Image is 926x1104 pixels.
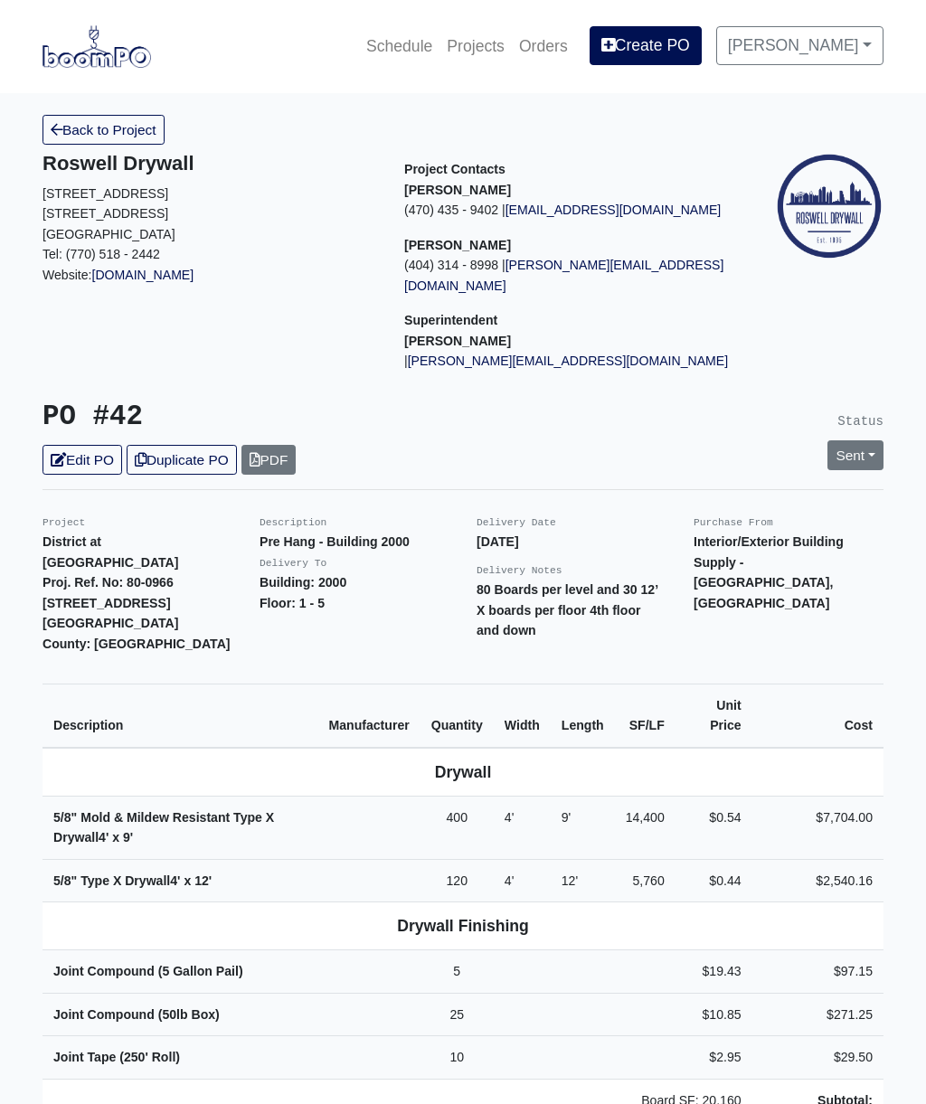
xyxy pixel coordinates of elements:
[123,830,133,845] span: 9'
[752,859,883,902] td: $2,540.16
[404,334,511,348] strong: [PERSON_NAME]
[43,596,171,610] strong: [STREET_ADDRESS]
[676,684,752,748] th: Unit Price
[562,873,578,888] span: 12'
[506,203,722,217] a: [EMAIL_ADDRESS][DOMAIN_NAME]
[752,684,883,748] th: Cost
[615,796,676,859] td: 14,400
[404,258,723,293] a: [PERSON_NAME][EMAIL_ADDRESS][DOMAIN_NAME]
[53,810,274,845] strong: 5/8" Mold & Mildew Resistant Type X Drywall
[752,993,883,1036] td: $271.25
[43,445,122,475] a: Edit PO
[404,255,739,296] p: (404) 314 - 8998 |
[590,26,702,64] a: Create PO
[260,534,410,549] strong: Pre Hang - Building 2000
[112,830,119,845] span: x
[420,993,494,1036] td: 25
[420,859,494,902] td: 120
[53,964,243,978] strong: Joint Compound (5 Gallon Pail)
[477,517,556,528] small: Delivery Date
[694,517,773,528] small: Purchase From
[43,575,174,590] strong: Proj. Ref. No: 80-0966
[397,917,529,935] b: Drywall Finishing
[43,184,377,204] p: [STREET_ADDRESS]
[837,414,883,429] small: Status
[404,200,739,221] p: (470) 435 - 9402 |
[512,26,575,66] a: Orders
[420,796,494,859] td: 400
[53,1007,220,1022] strong: Joint Compound (50lb Box)
[92,268,194,282] a: [DOMAIN_NAME]
[420,1036,494,1080] td: 10
[551,684,615,748] th: Length
[260,575,346,590] strong: Building: 2000
[53,1050,180,1064] strong: Joint Tape (250' Roll)
[676,859,752,902] td: $0.44
[477,582,657,637] strong: 80 Boards per level and 30 12’ X boards per floor 4th floor and down
[404,313,497,327] span: Superintendent
[43,152,377,285] div: Website:
[43,637,231,651] strong: County: [GEOGRAPHIC_DATA]
[404,162,506,176] span: Project Contacts
[420,950,494,994] td: 5
[43,616,178,630] strong: [GEOGRAPHIC_DATA]
[241,445,297,475] a: PDF
[99,830,109,845] span: 4'
[408,354,728,368] a: [PERSON_NAME][EMAIL_ADDRESS][DOMAIN_NAME]
[562,810,572,825] span: 9'
[676,796,752,859] td: $0.54
[827,440,883,470] a: Sent
[716,26,883,64] a: [PERSON_NAME]
[404,351,739,372] p: |
[43,115,165,145] a: Back to Project
[676,993,752,1036] td: $10.85
[127,445,237,475] a: Duplicate PO
[439,26,512,66] a: Projects
[505,873,515,888] span: 4'
[43,517,85,528] small: Project
[43,203,377,224] p: [STREET_ADDRESS]
[43,25,151,67] img: boomPO
[477,534,519,549] strong: [DATE]
[505,810,515,825] span: 4'
[260,596,325,610] strong: Floor: 1 - 5
[43,534,178,570] strong: District at [GEOGRAPHIC_DATA]
[260,517,326,528] small: Description
[477,565,562,576] small: Delivery Notes
[359,26,439,66] a: Schedule
[435,763,492,781] b: Drywall
[194,873,212,888] span: 12'
[752,1036,883,1080] td: $29.50
[170,873,180,888] span: 4'
[43,244,377,265] p: Tel: (770) 518 - 2442
[43,152,377,175] h5: Roswell Drywall
[53,873,212,888] strong: 5/8" Type X Drywall
[752,950,883,994] td: $97.15
[260,558,326,569] small: Delivery To
[615,684,676,748] th: SF/LF
[43,224,377,245] p: [GEOGRAPHIC_DATA]
[694,532,883,613] p: Interior/Exterior Building Supply - [GEOGRAPHIC_DATA], [GEOGRAPHIC_DATA]
[752,796,883,859] td: $7,704.00
[494,684,551,748] th: Width
[404,238,511,252] strong: [PERSON_NAME]
[420,684,494,748] th: Quantity
[615,859,676,902] td: 5,760
[184,873,191,888] span: x
[404,183,511,197] strong: [PERSON_NAME]
[43,401,449,434] h3: PO #42
[676,1036,752,1080] td: $2.95
[318,684,420,748] th: Manufacturer
[43,684,318,748] th: Description
[676,950,752,994] td: $19.43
